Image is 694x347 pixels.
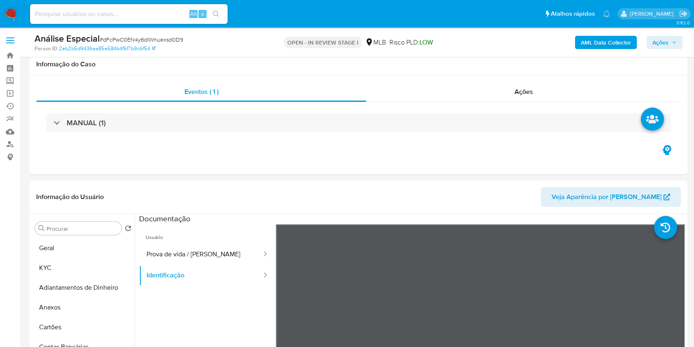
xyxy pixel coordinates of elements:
[184,87,219,96] span: Eventos ( 1 )
[515,87,533,96] span: Ações
[67,118,106,127] h3: MANUAL (1)
[389,38,433,47] span: Risco PLD:
[35,45,57,52] b: Person ID
[32,298,135,317] button: Anexos
[630,10,676,18] p: ana.conceicao@mercadolivre.com
[38,225,45,232] button: Procurar
[679,9,688,18] a: Sair
[190,10,197,18] span: Alt
[36,193,104,201] h1: Informação do Usuário
[552,187,661,207] span: Veja Aparência por [PERSON_NAME]
[32,258,135,278] button: KYC
[365,38,386,47] div: MLB
[36,60,681,68] h1: Informação do Caso
[100,35,183,44] span: # dFcPwC0EN4y6dIWnuexsd0D9
[551,9,595,18] span: Atalhos rápidos
[284,37,362,48] p: OPEN - IN REVIEW STAGE I
[59,45,156,52] a: 2eb2b5d9436ea85e584b4f5f7b9c6f54
[47,225,118,232] input: Procurar
[575,36,637,49] button: AML Data Collector
[32,317,135,337] button: Cartões
[35,32,100,45] b: Análise Especial
[419,38,433,47] span: LOW
[207,8,224,20] button: search-icon
[46,113,671,132] div: MANUAL (1)
[652,36,668,49] span: Ações
[201,10,204,18] span: s
[32,278,135,298] button: Adiantamentos de Dinheiro
[125,225,131,234] button: Retornar ao pedido padrão
[32,238,135,258] button: Geral
[603,10,610,17] a: Notificações
[30,9,228,19] input: Pesquise usuários ou casos...
[541,187,681,207] button: Veja Aparência por [PERSON_NAME]
[581,36,631,49] b: AML Data Collector
[647,36,682,49] button: Ações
